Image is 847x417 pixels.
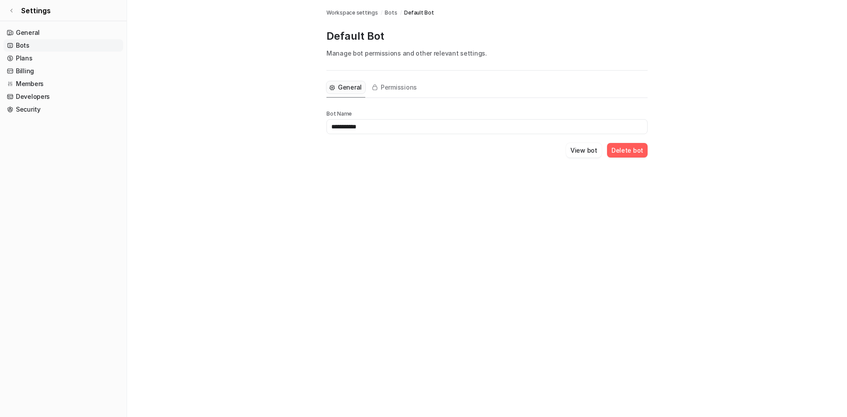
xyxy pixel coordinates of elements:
button: View bot [566,143,602,158]
span: Permissions [381,83,417,92]
a: Bots [4,39,123,52]
nav: Tabs [326,78,420,98]
span: / [381,9,382,17]
a: General [4,26,123,39]
span: Default Bot [404,9,434,17]
span: / [400,9,402,17]
a: Billing [4,65,123,77]
button: Permissions [369,81,420,94]
a: Members [4,78,123,90]
p: Bot Name [326,110,648,117]
button: Delete bot [607,143,648,158]
button: General [326,81,365,94]
span: General [338,83,362,92]
a: Developers [4,90,123,103]
a: Workspace settings [326,9,378,17]
a: Security [4,103,123,116]
a: Bots [385,9,397,17]
p: Default Bot [326,29,648,43]
span: Settings [21,5,51,16]
p: Manage bot permissions and other relevant settings. [326,49,648,58]
a: Plans [4,52,123,64]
